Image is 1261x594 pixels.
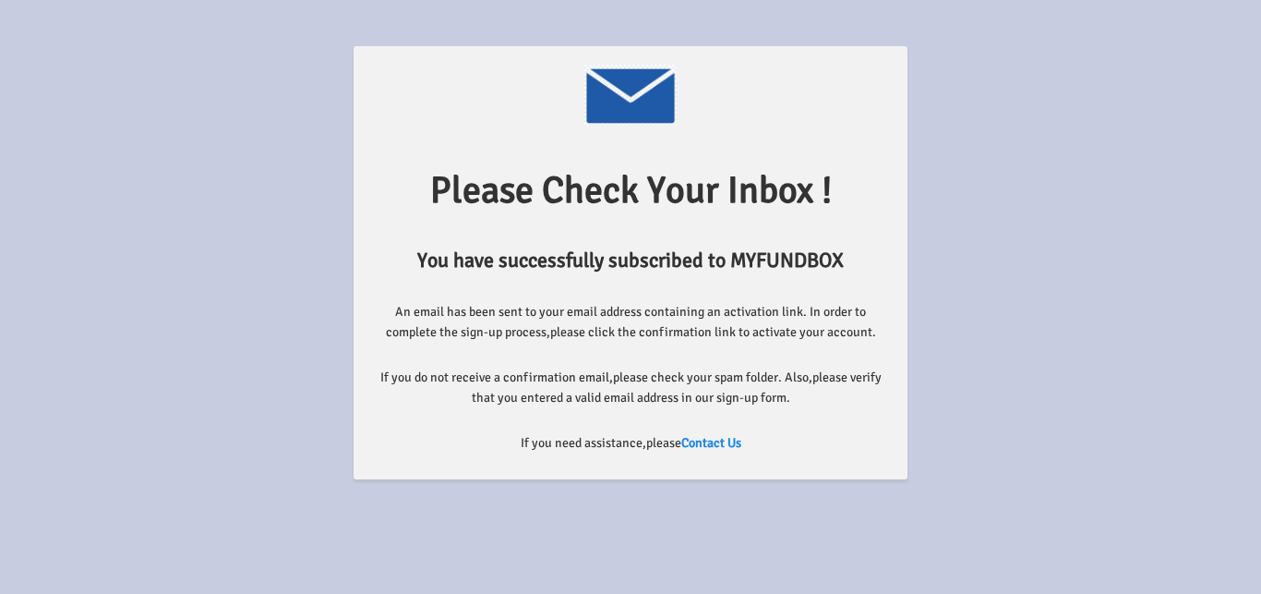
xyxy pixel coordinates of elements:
[584,65,677,126] img: Payment Image
[521,433,741,454] label: If you need assistance,please
[417,245,844,276] label: You have successfully subscribed to MYFUNDBOX
[430,163,832,220] label: Please Check Your Inbox !
[681,435,741,451] a: Contact Us
[372,368,889,407] label: If you do not receive a confirmation email,please check your spam folder. Also,please verify that...
[372,302,889,342] label: An email has been sent to your email address containing an activation link. In order to complete ...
